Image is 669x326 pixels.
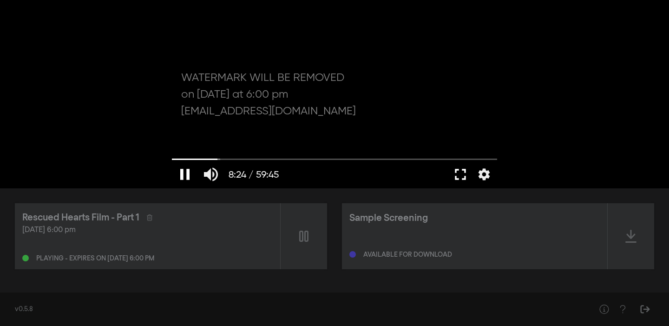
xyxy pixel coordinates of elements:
[473,160,495,188] button: More settings
[22,225,273,236] div: [DATE] 6:00 pm
[22,211,139,225] div: Rescued Hearts Film - Part 1
[636,300,654,319] button: Sign Out
[15,305,576,314] div: v0.5.8
[36,255,154,262] div: Playing - expires on [DATE] 6:00 pm
[198,160,224,188] button: Mute
[172,160,198,188] button: Pause
[447,160,473,188] button: Full screen
[224,160,283,188] button: 8:24 / 59:45
[363,252,452,258] div: Available for download
[349,211,428,225] div: Sample Screening
[595,300,613,319] button: Help
[613,300,632,319] button: Help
